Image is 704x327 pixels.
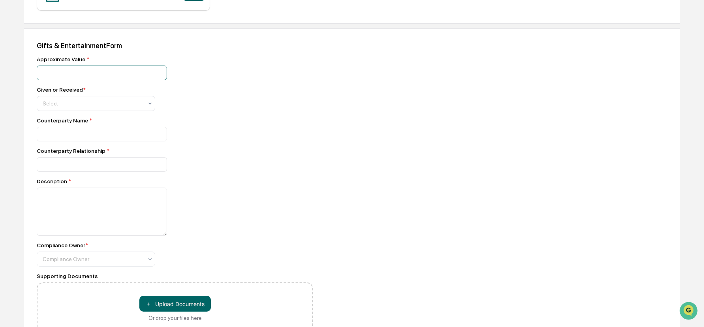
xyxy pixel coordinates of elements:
[54,96,101,111] a: 🗄️Attestations
[79,134,96,140] span: Pylon
[65,100,98,107] span: Attestations
[148,315,202,321] div: Or drop your files here
[8,100,14,107] div: 🖐️
[56,133,96,140] a: Powered byPylon
[37,273,313,279] div: Supporting Documents
[37,178,313,184] div: Description
[16,115,50,122] span: Data Lookup
[146,300,151,308] span: ＋
[16,100,51,107] span: Preclearance
[5,111,53,126] a: 🔎Data Lookup
[134,63,144,72] button: Start new chat
[37,117,313,124] div: Counterparty Name
[57,100,64,107] div: 🗄️
[37,56,313,62] div: Approximate Value
[8,17,144,29] p: How can we help?
[139,296,211,312] button: Or drop your files here
[37,86,86,93] div: Given or Received
[37,242,88,248] div: Compliance Owner
[27,60,130,68] div: Start new chat
[5,96,54,111] a: 🖐️Preclearance
[679,301,700,322] iframe: Open customer support
[37,148,313,154] div: Counterparty Relationship
[8,60,22,75] img: 1746055101610-c473b297-6a78-478c-a979-82029cc54cd1
[37,41,667,50] div: Gifts & Entertainment Form
[27,68,103,75] div: We're offline, we'll be back soon
[8,115,14,122] div: 🔎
